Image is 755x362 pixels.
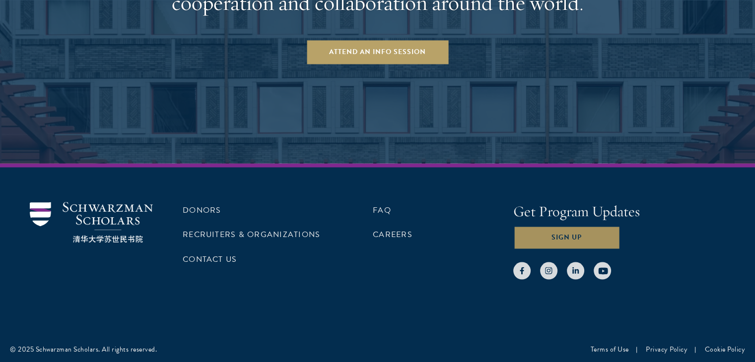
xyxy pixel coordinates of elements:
[646,344,687,354] a: Privacy Policy
[513,202,725,222] h4: Get Program Updates
[183,229,320,241] a: Recruiters & Organizations
[513,226,620,249] button: Sign Up
[373,229,412,241] a: Careers
[373,204,391,216] a: FAQ
[30,202,153,243] img: Schwarzman Scholars
[183,204,221,216] a: Donors
[307,40,448,64] a: Attend an Info Session
[183,253,237,265] a: Contact Us
[10,344,157,354] div: © 2025 Schwarzman Scholars. All rights reserved.
[591,344,629,354] a: Terms of Use
[705,344,746,354] a: Cookie Policy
